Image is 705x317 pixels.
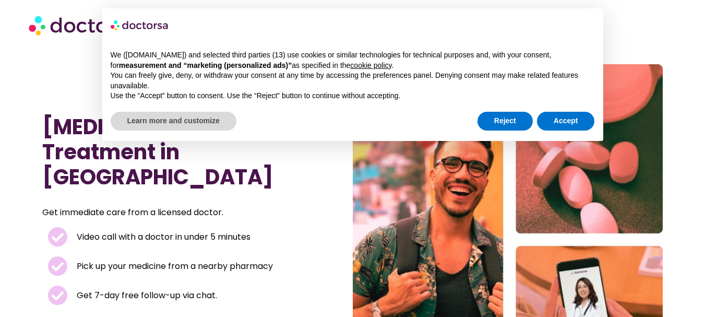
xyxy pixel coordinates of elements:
[74,288,217,303] span: Get 7-day free follow-up via chat.
[111,50,595,71] p: We ([DOMAIN_NAME]) and selected third parties (13) use cookies or similar technologies for techni...
[111,71,595,91] p: You can freely give, deny, or withdraw your consent at any time by accessing the preferences pane...
[74,230,250,244] span: Video call with a doctor in under 5 minutes
[42,114,306,190] h1: [MEDICAL_DATA] Treatment in [GEOGRAPHIC_DATA]
[111,91,595,101] p: Use the “Accept” button to consent. Use the “Reject” button to continue without accepting.
[74,259,273,274] span: Pick up your medicine from a nearby pharmacy
[42,205,281,220] p: Get immediate care from a licensed doctor.
[477,112,533,131] button: Reject
[111,17,169,33] img: logo
[111,112,236,131] button: Learn more and customize
[350,61,391,69] a: cookie policy
[537,112,595,131] button: Accept
[119,61,292,69] strong: measurement and “marketing (personalized ads)”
